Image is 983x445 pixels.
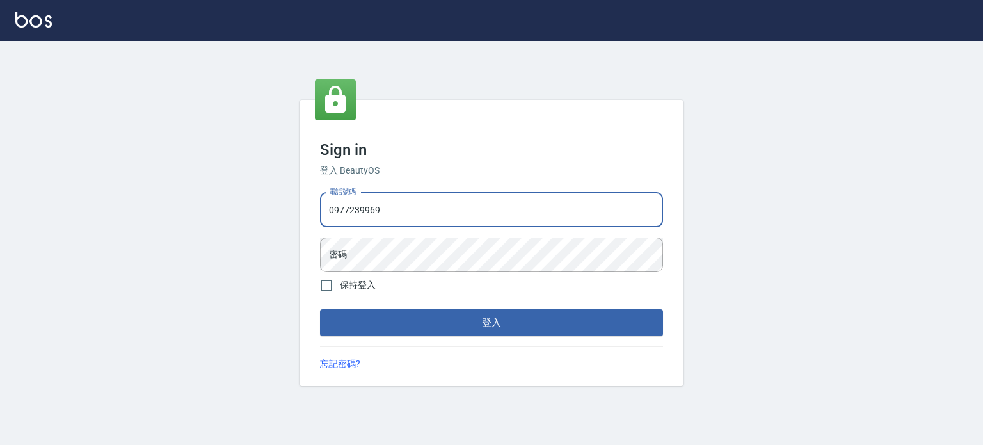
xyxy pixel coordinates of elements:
h6: 登入 BeautyOS [320,164,663,177]
h3: Sign in [320,141,663,159]
a: 忘記密碼? [320,357,360,371]
label: 電話號碼 [329,187,356,197]
span: 保持登入 [340,279,376,292]
img: Logo [15,12,52,28]
button: 登入 [320,309,663,336]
